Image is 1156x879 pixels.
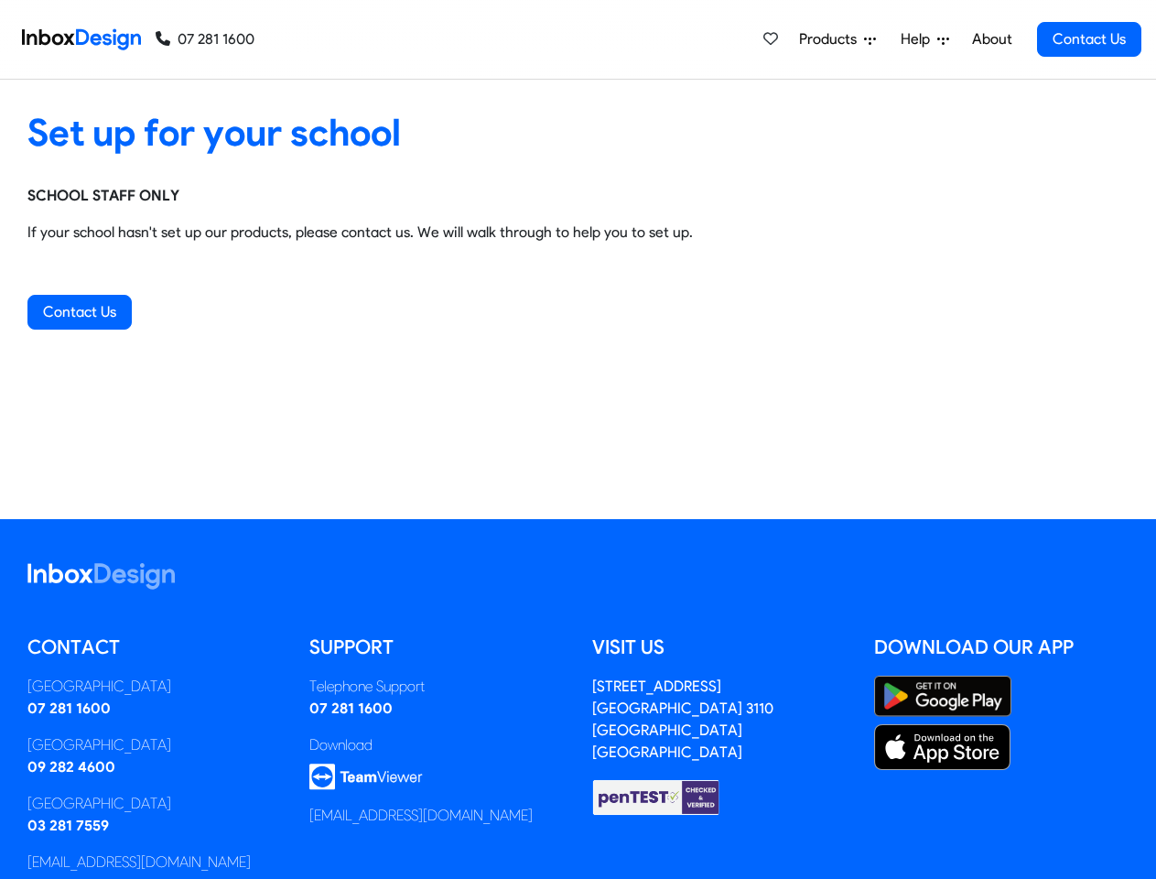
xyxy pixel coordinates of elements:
[27,563,175,590] img: logo_inboxdesign_white.svg
[309,764,423,790] img: logo_teamviewer.svg
[592,787,720,804] a: Checked & Verified by penTEST
[874,634,1129,661] h5: Download our App
[27,222,1129,244] p: If your school hasn't set up our products, please contact us. We will walk through to help you to...
[592,678,773,761] a: [STREET_ADDRESS][GEOGRAPHIC_DATA] 3110[GEOGRAPHIC_DATA][GEOGRAPHIC_DATA]
[792,21,883,58] a: Products
[309,807,533,824] a: [EMAIL_ADDRESS][DOMAIN_NAME]
[27,700,111,717] a: 07 281 1600
[27,734,282,756] div: [GEOGRAPHIC_DATA]
[156,28,254,50] a: 07 281 1600
[27,187,179,204] strong: SCHOOL STAFF ONLY
[799,28,864,50] span: Products
[27,634,282,661] h5: Contact
[893,21,956,58] a: Help
[309,676,564,698] div: Telephone Support
[967,21,1017,58] a: About
[27,793,282,815] div: [GEOGRAPHIC_DATA]
[309,700,393,717] a: 07 281 1600
[27,817,109,834] a: 03 281 7559
[27,109,1129,156] heading: Set up for your school
[27,758,115,776] a: 09 282 4600
[592,678,773,761] address: [STREET_ADDRESS] [GEOGRAPHIC_DATA] 3110 [GEOGRAPHIC_DATA] [GEOGRAPHIC_DATA]
[27,853,251,871] a: [EMAIL_ADDRESS][DOMAIN_NAME]
[874,676,1011,717] img: Google Play Store
[901,28,937,50] span: Help
[27,295,132,330] a: Contact Us
[592,778,720,817] img: Checked & Verified by penTEST
[27,676,282,698] div: [GEOGRAPHIC_DATA]
[592,634,847,661] h5: Visit us
[309,634,564,661] h5: Support
[874,724,1011,770] img: Apple App Store
[309,734,564,756] div: Download
[1037,22,1141,57] a: Contact Us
